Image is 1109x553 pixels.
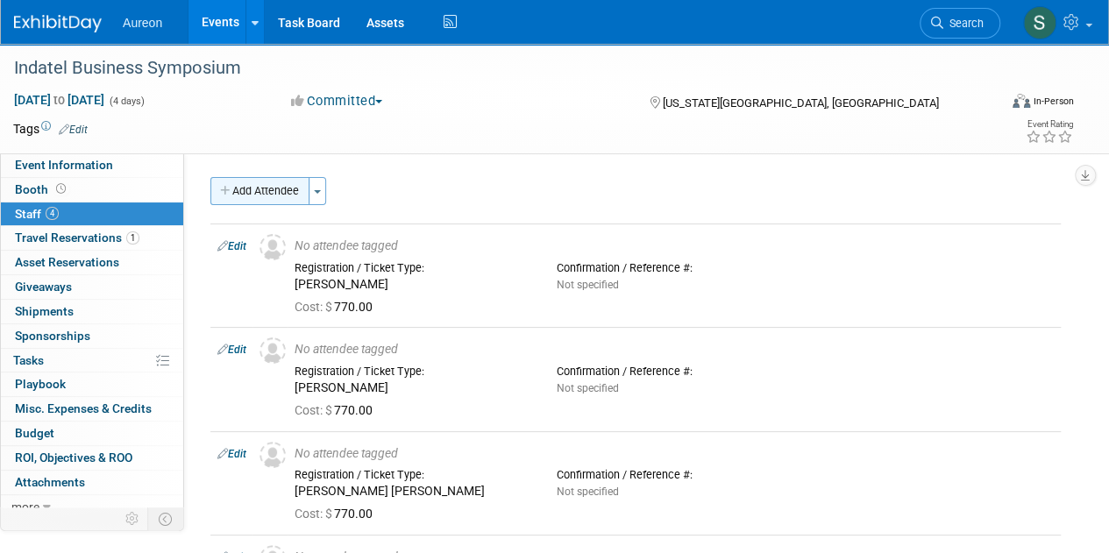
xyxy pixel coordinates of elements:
[8,53,984,84] div: Indatel Business Symposium
[1,372,183,396] a: Playbook
[1,397,183,421] a: Misc. Expenses & Credits
[557,468,793,482] div: Confirmation / Reference #:
[210,177,309,205] button: Add Attendee
[1,202,183,226] a: Staff4
[14,15,102,32] img: ExhibitDay
[1,251,183,274] a: Asset Reservations
[295,403,380,417] span: 770.00
[1,178,183,202] a: Booth
[1,349,183,372] a: Tasks
[46,207,59,220] span: 4
[295,342,1054,358] div: No attendee tagged
[557,279,619,291] span: Not specified
[1,153,183,177] a: Event Information
[1033,95,1074,108] div: In-Person
[259,442,286,468] img: Unassigned-User-Icon.png
[148,507,184,530] td: Toggle Event Tabs
[15,329,90,343] span: Sponsorships
[11,500,39,514] span: more
[1,226,183,250] a: Travel Reservations1
[1,275,183,299] a: Giveaways
[15,255,119,269] span: Asset Reservations
[1026,120,1073,129] div: Event Rating
[15,230,139,245] span: Travel Reservations
[53,182,69,195] span: Booth not reserved yet
[13,120,88,138] td: Tags
[920,8,1000,39] a: Search
[217,240,246,252] a: Edit
[217,344,246,356] a: Edit
[557,486,619,498] span: Not specified
[1,471,183,494] a: Attachments
[662,96,938,110] span: [US_STATE][GEOGRAPHIC_DATA], [GEOGRAPHIC_DATA]
[919,91,1074,117] div: Event Format
[259,337,286,364] img: Unassigned-User-Icon.png
[295,484,530,500] div: [PERSON_NAME] [PERSON_NAME]
[295,403,334,417] span: Cost: $
[15,401,152,415] span: Misc. Expenses & Credits
[295,380,530,396] div: [PERSON_NAME]
[295,507,334,521] span: Cost: $
[123,16,162,30] span: Aureon
[108,96,145,107] span: (4 days)
[557,365,793,379] div: Confirmation / Reference #:
[295,238,1054,254] div: No attendee tagged
[295,507,380,521] span: 770.00
[13,92,105,108] span: [DATE] [DATE]
[117,507,148,530] td: Personalize Event Tab Strip
[1,495,183,519] a: more
[1,446,183,470] a: ROI, Objectives & ROO
[295,468,530,482] div: Registration / Ticket Type:
[15,377,66,391] span: Playbook
[295,277,530,293] div: [PERSON_NAME]
[15,475,85,489] span: Attachments
[1013,94,1030,108] img: Format-Inperson.png
[13,353,44,367] span: Tasks
[15,304,74,318] span: Shipments
[15,450,132,464] span: ROI, Objectives & ROO
[259,234,286,260] img: Unassigned-User-Icon.png
[15,426,54,440] span: Budget
[1023,6,1056,39] img: Sophia Millang
[295,261,530,275] div: Registration / Ticket Type:
[557,382,619,394] span: Not specified
[51,93,68,107] span: to
[1,422,183,445] a: Budget
[295,365,530,379] div: Registration / Ticket Type:
[557,261,793,275] div: Confirmation / Reference #:
[15,280,72,294] span: Giveaways
[295,300,334,314] span: Cost: $
[295,446,1054,462] div: No attendee tagged
[217,448,246,460] a: Edit
[15,158,113,172] span: Event Information
[285,92,389,110] button: Committed
[1,300,183,323] a: Shipments
[1,324,183,348] a: Sponsorships
[15,207,59,221] span: Staff
[59,124,88,136] a: Edit
[295,300,380,314] span: 770.00
[126,231,139,245] span: 1
[943,17,984,30] span: Search
[15,182,69,196] span: Booth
